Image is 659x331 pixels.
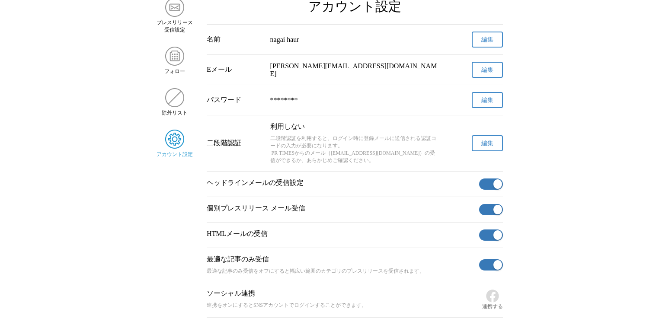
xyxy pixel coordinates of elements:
div: 名前 [207,35,263,44]
button: 編集 [472,62,503,78]
img: 除外リスト [165,88,184,107]
p: 最適な記事のみ受信 [207,255,476,264]
span: フォロー [164,68,185,75]
p: 利用しない [270,122,440,131]
span: 編集 [481,96,493,104]
p: HTMLメールの受信 [207,229,476,239]
button: 編集 [472,32,503,48]
button: 連携する [482,289,503,310]
p: 個別プレスリリース メール受信 [207,204,476,213]
button: 編集 [472,92,503,108]
img: アカウント設定 [165,130,184,149]
p: ヘッドラインメールの受信設定 [207,178,476,188]
span: 除外リスト [162,109,188,117]
div: [PERSON_NAME][EMAIL_ADDRESS][DOMAIN_NAME] [270,62,440,78]
span: 連携する [482,303,503,310]
p: 二段階認証を利用すると、ログイン時に登録メールに送信される認証コードの入力が必要になります。 PR TIMESからのメール（[EMAIL_ADDRESS][DOMAIN_NAME]）の受信ができ... [270,135,440,164]
span: 編集 [481,66,493,74]
button: 編集 [472,135,503,151]
span: アカウント設定 [157,151,193,158]
span: プレスリリース 受信設定 [157,19,193,34]
div: 二段階認証 [207,139,263,148]
a: アカウント設定アカウント設定 [156,130,193,158]
div: nagai haur [270,36,440,44]
div: パスワード [207,95,263,105]
img: Facebook [486,289,499,303]
a: 除外リスト除外リスト [156,88,193,117]
div: Eメール [207,65,263,74]
p: 最適な記事のみ受信をオフにすると幅広い範囲のカテゴリのプレスリリースを受信されます。 [207,267,476,275]
img: フォロー [165,47,184,66]
p: 連携をオンにするとSNSアカウントでログインすることができます。 [207,302,479,309]
p: ソーシャル連携 [207,289,479,298]
span: 編集 [481,36,493,44]
a: フォローフォロー [156,47,193,75]
span: 編集 [481,140,493,147]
